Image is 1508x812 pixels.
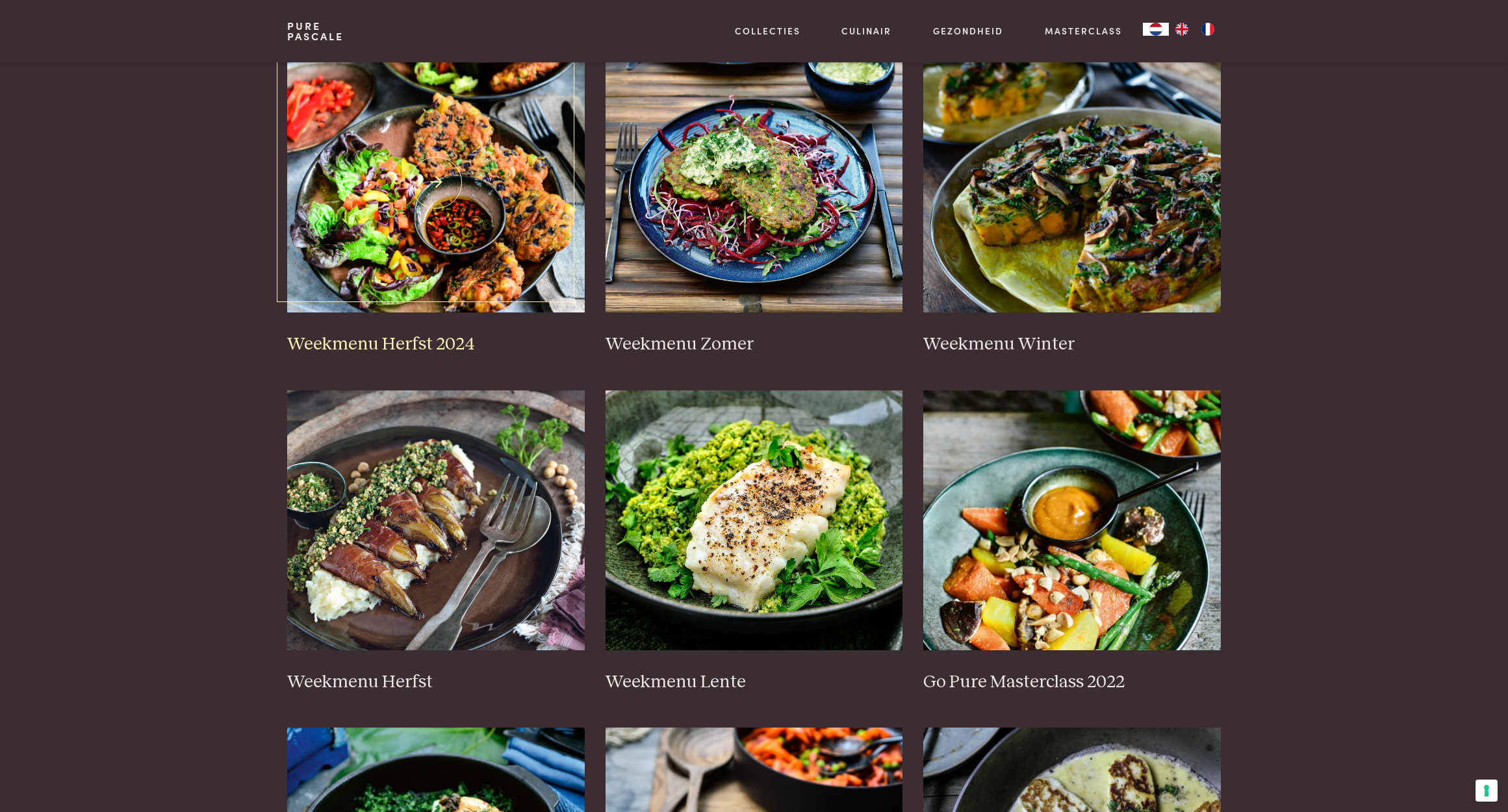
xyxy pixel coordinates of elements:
ul: Language list [1169,23,1221,36]
a: Weekmenu Herfst 2024 Weekmenu Herfst 2024 [287,53,585,355]
a: Gezondheid [933,24,1003,38]
h3: Weekmenu Lente [606,671,903,694]
a: Collecties [735,24,800,38]
aside: Language selected: Nederlands [1143,23,1221,36]
a: Go Pure Masterclass 2022 Go Pure Masterclass 2022 [923,390,1221,693]
div: Language [1143,23,1169,36]
h3: Weekmenu Herfst 2024 [287,333,585,356]
a: Weekmenu Lente Weekmenu Lente [606,390,903,693]
a: Weekmenu Zomer Weekmenu Zomer [606,53,903,355]
img: Weekmenu Herfst 2024 [287,53,585,312]
h3: Weekmenu Winter [923,333,1221,356]
a: NL [1143,23,1169,36]
a: Weekmenu Winter Weekmenu Winter [923,53,1221,355]
img: Weekmenu Lente [606,390,903,650]
img: Weekmenu Winter [923,53,1221,312]
a: PurePascale [287,21,344,42]
a: Weekmenu Herfst Weekmenu Herfst [287,390,585,693]
img: Weekmenu Herfst [287,390,585,650]
a: EN [1169,23,1195,36]
h3: Weekmenu Herfst [287,671,585,694]
a: FR [1195,23,1221,36]
img: Go Pure Masterclass 2022 [923,390,1221,650]
a: Culinair [841,24,891,38]
a: Masterclass [1045,24,1122,38]
button: Uw voorkeuren voor toestemming voor trackingtechnologieën [1476,780,1498,802]
img: Weekmenu Zomer [606,53,903,312]
h3: Weekmenu Zomer [606,333,903,356]
h3: Go Pure Masterclass 2022 [923,671,1221,694]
